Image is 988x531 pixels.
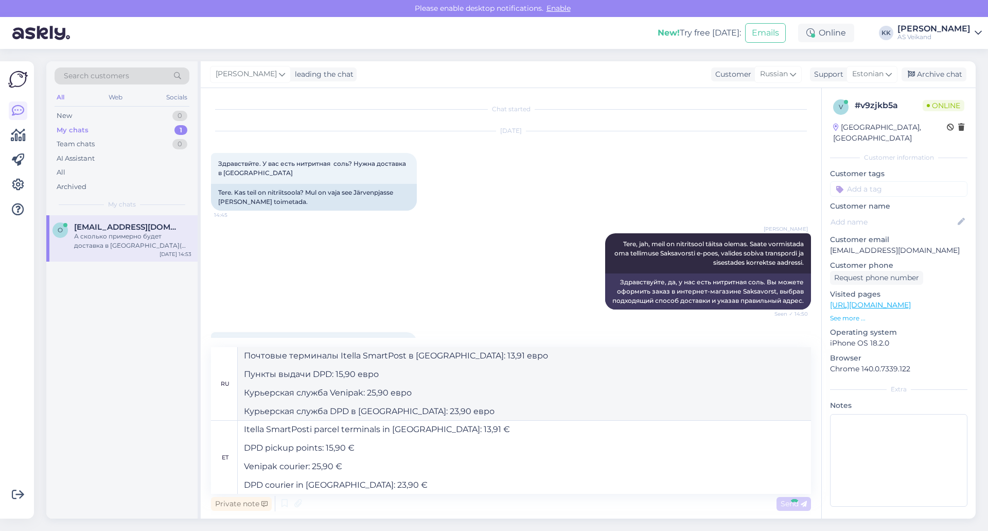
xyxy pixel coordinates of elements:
div: Здравствуйте, да, у нас есть нитритная соль. Вы можете оформить заказ в интернет-магазине Saksavo... [605,273,811,310]
div: Customer [711,69,751,80]
span: [PERSON_NAME] [764,225,808,233]
div: 0 [172,139,187,149]
span: o [58,226,63,234]
button: Emails [745,23,786,43]
span: Tere, jah, meil on nitritsool täitsa olemas. Saate vormistada oma tellimuse Saksavorsti e-poes, v... [614,240,805,266]
p: Customer tags [830,168,967,179]
div: AI Assistant [57,153,95,164]
p: Customer email [830,234,967,245]
div: Online [798,24,854,42]
p: Customer phone [830,260,967,271]
div: Socials [164,91,189,104]
span: [PERSON_NAME] [216,68,277,80]
span: Search customers [64,71,129,81]
p: Operating system [830,327,967,338]
span: Estonian [852,68,884,80]
span: olgachved933@gmail.com [74,222,181,232]
div: Chat started [211,105,811,114]
a: [URL][DOMAIN_NAME] [830,300,911,310]
a: [PERSON_NAME]AS Veikand [897,25,982,41]
span: v [839,103,843,111]
img: Askly Logo [8,70,28,89]
span: 14:45 [214,211,253,219]
div: [GEOGRAPHIC_DATA], [GEOGRAPHIC_DATA] [833,122,947,144]
div: Support [810,69,843,80]
div: All [57,167,65,178]
div: Web [107,91,125,104]
div: Try free [DATE]: [658,27,741,39]
div: [DATE] 14:53 [160,250,191,258]
div: [PERSON_NAME] [897,25,971,33]
div: [DATE] [211,126,811,135]
div: All [55,91,66,104]
p: Visited pages [830,289,967,300]
b: New! [658,28,680,38]
p: [EMAIL_ADDRESS][DOMAIN_NAME] [830,245,967,256]
div: KK [879,26,893,40]
p: Notes [830,400,967,411]
input: Add a tag [830,181,967,197]
p: Chrome 140.0.7339.122 [830,364,967,374]
p: See more ... [830,314,967,323]
div: My chats [57,125,89,135]
div: Tere. Kas teil on nitriitsoola? Mul on vaja see Järvenpjasse [PERSON_NAME] toimetada. [211,184,417,211]
span: My chats [108,200,136,209]
div: # v9zjkb5a [855,99,923,112]
div: New [57,111,72,121]
div: Archived [57,182,86,192]
div: А сколько примерно будет доставка в [GEOGRAPHIC_DATA]( 04410) [74,232,191,250]
div: 1 [174,125,187,135]
span: Здравствйте. У вас есть нитритная соль? Нужна доставка в [GEOGRAPHIC_DATA] [218,160,408,177]
p: Browser [830,353,967,364]
span: Enable [543,4,574,13]
div: 0 [172,111,187,121]
span: Seen ✓ 14:50 [769,310,808,318]
input: Add name [831,216,956,228]
span: Russian [760,68,788,80]
div: Customer information [830,153,967,162]
div: Request phone number [830,271,923,285]
p: iPhone OS 18.2.0 [830,338,967,349]
span: Online [923,100,964,111]
div: Team chats [57,139,95,149]
div: leading the chat [291,69,354,80]
div: Extra [830,385,967,394]
p: Customer name [830,201,967,212]
div: Archive chat [902,67,966,81]
div: AS Veikand [897,33,971,41]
